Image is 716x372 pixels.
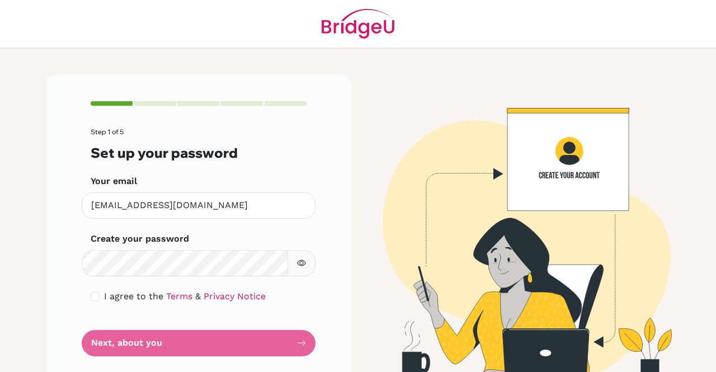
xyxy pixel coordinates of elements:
h3: Set up your password [91,145,307,161]
input: Insert your email* [82,192,315,219]
span: Step 1 of 5 [91,128,124,136]
a: Terms [166,291,192,302]
label: Create your password [91,232,189,246]
a: Privacy Notice [204,291,266,302]
span: I agree to the [104,291,163,302]
span: & [195,291,201,302]
label: Your email [91,175,137,188]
